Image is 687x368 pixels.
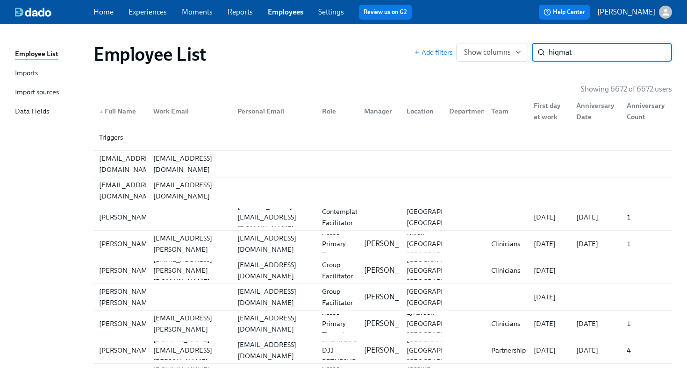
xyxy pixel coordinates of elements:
[15,106,49,118] div: Data Fields
[234,339,315,361] div: [EMAIL_ADDRESS][DOMAIN_NAME]
[146,102,230,120] div: Work Email
[581,84,672,94] p: Showing 6672 of 6672 users
[95,318,157,329] div: [PERSON_NAME]
[182,7,213,16] a: Moments
[93,284,672,310] div: [PERSON_NAME] [PERSON_NAME][EMAIL_ADDRESS][DOMAIN_NAME]Group Facilitator[PERSON_NAME][GEOGRAPHIC_...
[150,301,230,346] div: [PERSON_NAME][EMAIL_ADDRESS][PERSON_NAME][DOMAIN_NAME]
[530,238,569,249] div: [DATE]
[572,100,620,122] div: Anniversary Date
[357,102,399,120] div: Manager
[93,177,672,204] a: [EMAIL_ADDRESS][DOMAIN_NAME][EMAIL_ADDRESS][DOMAIN_NAME]
[93,151,672,177] a: [EMAIL_ADDRESS][DOMAIN_NAME][EMAIL_ADDRESS][DOMAIN_NAME]
[569,102,620,120] div: Anniversary Date
[228,7,253,16] a: Reports
[487,318,526,329] div: Clinicians
[487,106,526,117] div: Team
[15,87,86,99] a: Import sources
[530,212,569,223] div: [DATE]
[15,7,93,17] a: dado
[93,284,672,311] a: [PERSON_NAME] [PERSON_NAME][EMAIL_ADDRESS][DOMAIN_NAME]Group Facilitator[PERSON_NAME][GEOGRAPHIC_...
[93,257,672,283] div: [PERSON_NAME][EMAIL_ADDRESS][PERSON_NAME][DOMAIN_NAME][EMAIL_ADDRESS][DOMAIN_NAME]Group Facilitat...
[234,106,315,117] div: Personal Email
[623,238,670,249] div: 1
[530,345,569,356] div: [DATE]
[364,7,407,17] a: Review us on G2
[403,106,442,117] div: Location
[403,286,481,308] div: [GEOGRAPHIC_DATA], [GEOGRAPHIC_DATA]
[414,48,452,57] button: Add filters
[268,7,303,16] a: Employees
[150,221,230,266] div: [PERSON_NAME][EMAIL_ADDRESS][PERSON_NAME][DOMAIN_NAME]
[95,153,162,175] div: [EMAIL_ADDRESS][DOMAIN_NAME]
[442,102,484,120] div: Department
[95,212,157,223] div: [PERSON_NAME]
[364,292,422,302] p: [PERSON_NAME]
[234,286,315,308] div: [EMAIL_ADDRESS][DOMAIN_NAME]
[150,106,230,117] div: Work Email
[318,333,363,367] div: SR DR, Ed & DJJ PRTNRSHPS
[318,307,357,340] div: Assoc Primary Therapist
[95,286,157,308] div: [PERSON_NAME] [PERSON_NAME]
[230,102,315,120] div: Personal Email
[526,102,569,120] div: First day at work
[95,106,146,117] div: Full Name
[15,49,58,60] div: Employee List
[95,179,162,202] div: [EMAIL_ADDRESS][DOMAIN_NAME]
[399,102,442,120] div: Location
[129,7,167,16] a: Experiences
[93,204,672,231] a: [PERSON_NAME][PERSON_NAME][EMAIL_ADDRESS][DOMAIN_NAME]Contemplative Facilitator[GEOGRAPHIC_DATA],...
[318,206,370,228] div: Contemplative Facilitator
[95,345,157,356] div: [PERSON_NAME]
[572,212,620,223] div: [DATE]
[544,7,585,17] span: Help Center
[572,238,620,249] div: [DATE]
[318,286,357,308] div: Group Facilitator
[484,102,526,120] div: Team
[487,238,526,249] div: Clinicians
[572,318,620,329] div: [DATE]
[623,318,670,329] div: 1
[99,109,104,114] span: ▲
[403,227,479,261] div: Akron [GEOGRAPHIC_DATA] [GEOGRAPHIC_DATA]
[597,6,672,19] button: [PERSON_NAME]
[150,179,230,202] div: [EMAIL_ADDRESS][DOMAIN_NAME]
[234,259,315,282] div: [EMAIL_ADDRESS][DOMAIN_NAME]
[93,204,672,230] div: [PERSON_NAME][PERSON_NAME][EMAIL_ADDRESS][DOMAIN_NAME]Contemplative Facilitator[GEOGRAPHIC_DATA],...
[93,337,672,364] a: [PERSON_NAME][PERSON_NAME][DOMAIN_NAME][EMAIL_ADDRESS][PERSON_NAME][DOMAIN_NAME][EMAIL_ADDRESS][D...
[623,100,670,122] div: Anniversary Count
[597,7,655,17] p: [PERSON_NAME]
[530,318,569,329] div: [DATE]
[95,102,146,120] div: ▲Full Name
[445,106,492,117] div: Department
[93,231,672,257] a: [PERSON_NAME][PERSON_NAME][EMAIL_ADDRESS][PERSON_NAME][DOMAIN_NAME][EMAIL_ADDRESS][DOMAIN_NAME]As...
[530,291,569,303] div: [DATE]
[15,7,51,17] img: dado
[530,265,569,276] div: [DATE]
[403,206,481,228] div: [GEOGRAPHIC_DATA], [GEOGRAPHIC_DATA]
[318,227,357,261] div: Assoc Primary Therapist
[359,5,412,20] button: Review us on G2
[95,238,157,249] div: [PERSON_NAME]
[318,7,344,16] a: Settings
[315,102,357,120] div: Role
[95,132,146,143] div: Triggers
[150,153,230,175] div: [EMAIL_ADDRESS][DOMAIN_NAME]
[464,48,520,57] span: Show columns
[15,106,86,118] a: Data Fields
[364,239,422,249] p: [PERSON_NAME]
[456,43,528,62] button: Show columns
[95,265,157,276] div: [PERSON_NAME]
[15,68,38,79] div: Imports
[93,7,114,16] a: Home
[93,231,672,257] div: [PERSON_NAME][PERSON_NAME][EMAIL_ADDRESS][PERSON_NAME][DOMAIN_NAME][EMAIL_ADDRESS][DOMAIN_NAME]As...
[93,124,672,150] div: Triggers
[93,311,672,337] div: [PERSON_NAME][PERSON_NAME][EMAIL_ADDRESS][PERSON_NAME][DOMAIN_NAME][EMAIL_ADDRESS][DOMAIN_NAME]As...
[318,106,357,117] div: Role
[530,100,569,122] div: First day at work
[623,345,670,356] div: 4
[403,254,479,287] div: [GEOGRAPHIC_DATA] [GEOGRAPHIC_DATA] [GEOGRAPHIC_DATA]
[539,5,590,20] button: Help Center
